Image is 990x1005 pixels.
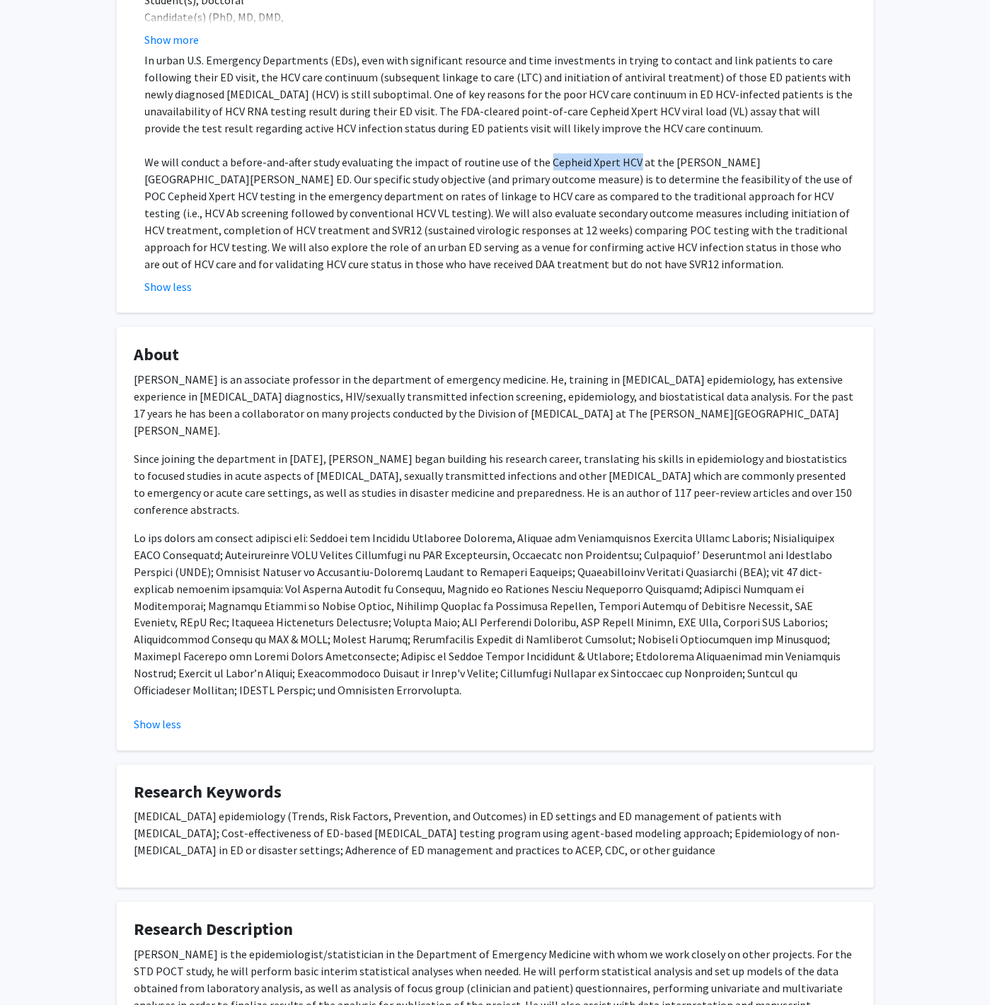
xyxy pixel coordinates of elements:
button: Show more [145,31,200,48]
button: Show less [134,716,182,733]
h4: Research Keywords [134,783,856,803]
p: [MEDICAL_DATA] epidemiology (Trends, Risk Factors, Prevention, and Outcomes) in ED settings and E... [134,808,856,859]
iframe: Chat [11,941,60,994]
p: Lo ips dolors am consect adipisci eli: Seddoei tem Incididu Utlaboree Dolorema, Aliquae adm Venia... [134,529,856,699]
p: [PERSON_NAME] is an associate professor in the department of emergency medicine. He, training in ... [134,371,856,439]
h4: Research Description [134,920,856,941]
h4: About [134,345,856,365]
p: Since joining the department in [DATE], [PERSON_NAME] began building his research career, transla... [134,450,856,518]
button: Show less [145,278,192,295]
p: In urban U.S. Emergency Departments (EDs), even with significant resource and time investments in... [145,52,856,137]
p: We will conduct a before-and-after study evaluating the impact of routine use of the Cepheid Xper... [145,154,856,272]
